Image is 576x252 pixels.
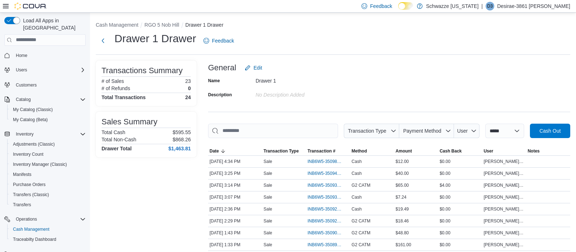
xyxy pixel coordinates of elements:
[438,147,482,155] button: Cash Back
[208,240,262,249] div: [DATE] 1:33 PM
[210,148,219,154] span: Date
[264,242,272,248] p: Sale
[438,205,482,213] div: $0.00
[13,236,56,242] span: Traceabilty Dashboard
[10,190,52,199] a: Transfers (Classic)
[352,182,370,188] span: G2 CATM
[102,146,132,151] h4: Drawer Total
[399,124,454,138] button: Payment Method
[483,159,525,164] span: [PERSON_NAME]-3854 [PERSON_NAME]
[102,66,183,75] h3: Transactions Summary
[307,217,348,225] button: INB6W5-3509208
[10,160,70,169] a: Inventory Manager (Classic)
[7,234,89,244] button: Traceabilty Dashboard
[352,218,370,224] span: G2 CATM
[1,79,89,90] button: Customers
[307,218,341,224] span: INB6W5-3509208
[13,202,31,208] span: Transfers
[7,159,89,169] button: Inventory Manager (Classic)
[114,31,196,46] h1: Drawer 1 Drawer
[348,128,386,134] span: Transaction Type
[13,95,86,104] span: Catalog
[10,105,56,114] a: My Catalog (Classic)
[208,63,236,72] h3: General
[7,139,89,149] button: Adjustments (Classic)
[352,159,362,164] span: Cash
[14,3,47,10] img: Cova
[307,242,341,248] span: INB6W5-3508958
[264,218,272,224] p: Sale
[96,22,138,28] button: Cash Management
[20,17,86,31] span: Load All Apps in [GEOGRAPHIC_DATA]
[102,78,124,84] h6: # of Sales
[13,80,86,89] span: Customers
[201,34,237,48] a: Feedback
[16,67,27,73] span: Users
[13,107,53,112] span: My Catalog (Classic)
[13,117,48,123] span: My Catalog (Beta)
[396,159,409,164] span: $12.00
[7,169,89,180] button: Manifests
[264,148,299,154] span: Transaction Type
[1,65,89,75] button: Users
[102,94,146,100] h4: Total Transactions
[1,94,89,105] button: Catalog
[438,181,482,190] div: $4.00
[426,2,479,10] p: Schwazze [US_STATE]
[438,169,482,178] div: $0.00
[13,182,46,187] span: Purchase Orders
[144,22,179,28] button: RGO 5 Nob Hill
[1,129,89,139] button: Inventory
[307,194,341,200] span: INB6W5-3509358
[530,124,570,138] button: Cash Out
[352,242,370,248] span: G2 CATM
[208,169,262,178] div: [DATE] 3:25 PM
[307,240,348,249] button: INB6W5-3508958
[96,21,570,30] nav: An example of EuiBreadcrumbs
[438,217,482,225] div: $0.00
[403,128,441,134] span: Payment Method
[208,157,262,166] div: [DATE] 4:34 PM
[10,105,86,114] span: My Catalog (Classic)
[396,182,409,188] span: $65.00
[10,225,86,234] span: Cash Management
[13,215,86,224] span: Operations
[10,180,49,189] a: Purchase Orders
[10,200,86,209] span: Transfers
[16,97,31,102] span: Catalog
[13,226,49,232] span: Cash Management
[394,147,438,155] button: Amount
[10,180,86,189] span: Purchase Orders
[396,218,409,224] span: $18.46
[481,2,483,10] p: |
[307,157,348,166] button: INB6W5-3509810
[13,130,86,138] span: Inventory
[172,137,191,142] p: $868.26
[208,92,232,98] label: Description
[13,95,33,104] button: Catalog
[307,193,348,202] button: INB6W5-3509358
[264,182,272,188] p: Sale
[438,240,482,249] div: $0.00
[264,206,272,212] p: Sale
[457,128,468,134] span: User
[10,190,86,199] span: Transfers (Classic)
[10,115,51,124] a: My Catalog (Beta)
[16,53,27,58] span: Home
[264,230,272,236] p: Sale
[306,147,350,155] button: Transaction #
[16,131,33,137] span: Inventory
[352,171,362,176] span: Cash
[13,172,31,177] span: Manifests
[253,64,262,71] span: Edit
[307,148,335,154] span: Transaction #
[208,205,262,213] div: [DATE] 2:36 PM
[212,37,234,44] span: Feedback
[483,182,525,188] span: [PERSON_NAME]-3544 [PERSON_NAME]
[307,230,341,236] span: INB6W5-3509005
[264,171,272,176] p: Sale
[307,171,341,176] span: INB6W5-3509436
[13,51,86,60] span: Home
[7,180,89,190] button: Purchase Orders
[185,94,191,100] h4: 24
